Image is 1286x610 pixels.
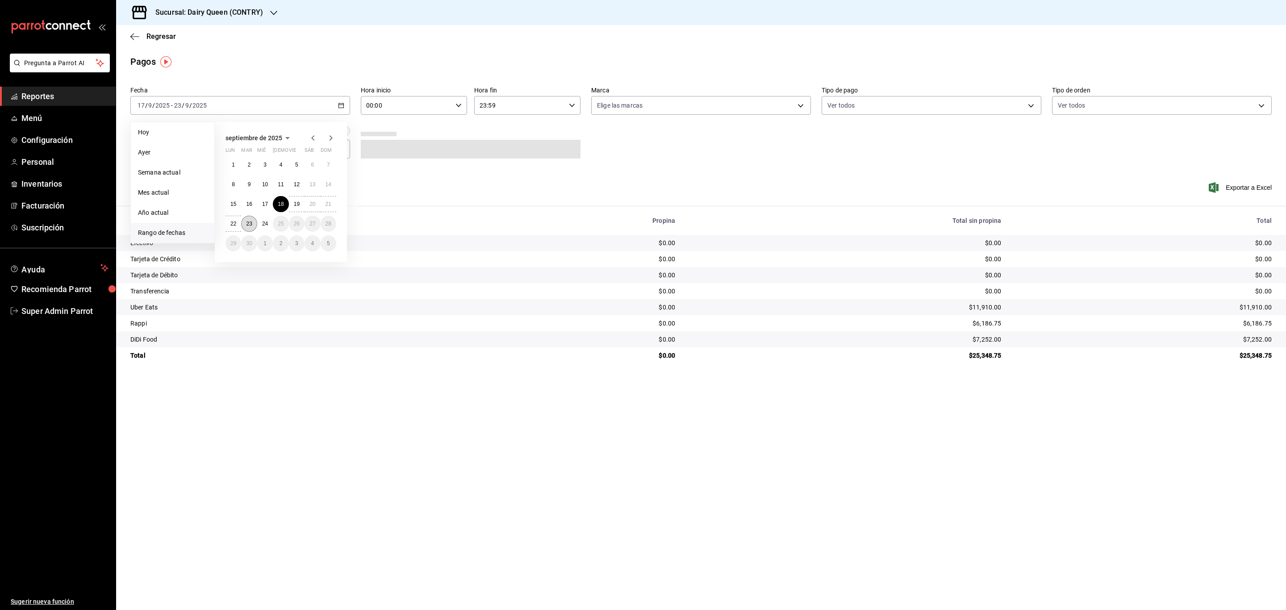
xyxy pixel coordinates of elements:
div: Pagos [130,55,156,68]
span: Ver todos [827,101,855,110]
div: $6,186.75 [1015,319,1272,328]
button: 19 de septiembre de 2025 [289,196,305,212]
button: 29 de septiembre de 2025 [225,235,241,251]
span: - [171,102,173,109]
abbr: 27 de septiembre de 2025 [309,221,315,227]
button: 14 de septiembre de 2025 [321,176,336,192]
button: 5 de septiembre de 2025 [289,157,305,173]
div: $0.00 [498,287,675,296]
button: 30 de septiembre de 2025 [241,235,257,251]
button: 26 de septiembre de 2025 [289,216,305,232]
button: 16 de septiembre de 2025 [241,196,257,212]
input: ---- [155,102,170,109]
div: Total [1015,217,1272,224]
abbr: 4 de septiembre de 2025 [280,162,283,168]
abbr: 4 de octubre de 2025 [311,240,314,247]
abbr: 5 de septiembre de 2025 [295,162,298,168]
div: $0.00 [498,351,675,360]
abbr: 22 de septiembre de 2025 [230,221,236,227]
input: -- [185,102,189,109]
button: 6 de septiembre de 2025 [305,157,320,173]
button: 28 de septiembre de 2025 [321,216,336,232]
button: 12 de septiembre de 2025 [289,176,305,192]
span: Recomienda Parrot [21,283,109,295]
span: Sugerir nueva función [11,597,109,606]
div: $11,910.00 [689,303,1001,312]
span: / [182,102,184,109]
span: Inventarios [21,178,109,190]
button: 1 de octubre de 2025 [257,235,273,251]
button: Tooltip marker [160,56,171,67]
abbr: sábado [305,147,314,157]
abbr: 1 de octubre de 2025 [263,240,267,247]
abbr: 14 de septiembre de 2025 [326,181,331,188]
abbr: 12 de septiembre de 2025 [294,181,300,188]
div: $0.00 [498,319,675,328]
span: Pregunta a Parrot AI [24,58,96,68]
div: Total sin propina [689,217,1001,224]
abbr: 2 de septiembre de 2025 [248,162,251,168]
button: 21 de septiembre de 2025 [321,196,336,212]
button: 20 de septiembre de 2025 [305,196,320,212]
label: Tipo de pago [822,87,1041,93]
div: $11,910.00 [1015,303,1272,312]
button: 1 de septiembre de 2025 [225,157,241,173]
div: Tarjeta de Débito [130,271,484,280]
span: septiembre de 2025 [225,134,282,142]
input: -- [148,102,152,109]
abbr: 26 de septiembre de 2025 [294,221,300,227]
span: Configuración [21,134,109,146]
button: 3 de septiembre de 2025 [257,157,273,173]
div: DiDi Food [130,335,484,344]
div: $0.00 [1015,255,1272,263]
div: $0.00 [498,335,675,344]
button: 27 de septiembre de 2025 [305,216,320,232]
abbr: 29 de septiembre de 2025 [230,240,236,247]
span: Mes actual [138,188,207,197]
button: 11 de septiembre de 2025 [273,176,288,192]
div: Transferencia [130,287,484,296]
button: 5 de octubre de 2025 [321,235,336,251]
span: Hoy [138,128,207,137]
div: $6,186.75 [689,319,1001,328]
abbr: 23 de septiembre de 2025 [246,221,252,227]
button: 10 de septiembre de 2025 [257,176,273,192]
div: $0.00 [1015,271,1272,280]
abbr: 10 de septiembre de 2025 [262,181,268,188]
abbr: 15 de septiembre de 2025 [230,201,236,207]
span: Ayuda [21,263,97,273]
label: Tipo de orden [1052,87,1272,93]
abbr: jueves [273,147,326,157]
div: $0.00 [1015,287,1272,296]
abbr: 3 de octubre de 2025 [295,240,298,247]
div: $25,348.75 [1015,351,1272,360]
button: 23 de septiembre de 2025 [241,216,257,232]
div: $25,348.75 [689,351,1001,360]
span: Super Admin Parrot [21,305,109,317]
button: Regresar [130,32,176,41]
div: Uber Eats [130,303,484,312]
input: -- [137,102,145,109]
span: Semana actual [138,168,207,177]
div: Tarjeta de Crédito [130,255,484,263]
span: Elige las marcas [597,101,643,110]
span: / [152,102,155,109]
abbr: martes [241,147,252,157]
button: 2 de octubre de 2025 [273,235,288,251]
div: $7,252.00 [689,335,1001,344]
abbr: 20 de septiembre de 2025 [309,201,315,207]
abbr: 19 de septiembre de 2025 [294,201,300,207]
button: 3 de octubre de 2025 [289,235,305,251]
button: septiembre de 2025 [225,133,293,143]
abbr: 11 de septiembre de 2025 [278,181,284,188]
abbr: 17 de septiembre de 2025 [262,201,268,207]
button: Exportar a Excel [1211,182,1272,193]
div: $0.00 [689,271,1001,280]
h3: Sucursal: Dairy Queen (CONTRY) [148,7,263,18]
a: Pregunta a Parrot AI [6,65,110,74]
span: Rango de fechas [138,228,207,238]
button: 18 de septiembre de 2025 [273,196,288,212]
div: Rappi [130,319,484,328]
button: 2 de septiembre de 2025 [241,157,257,173]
